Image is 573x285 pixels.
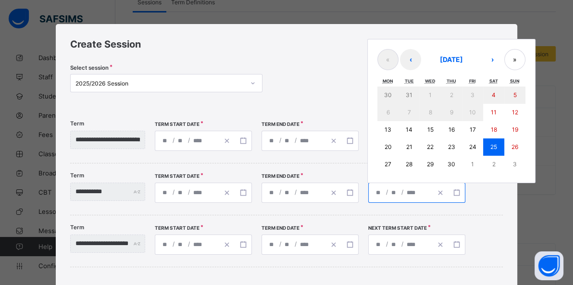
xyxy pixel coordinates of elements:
span: Term Start Date [155,121,199,127]
abbr: April 17, 2026 [469,126,475,133]
label: Term [70,224,84,231]
button: April 13, 2026 [377,121,399,138]
abbr: Tuesday [404,78,413,84]
span: Term End Date [262,121,299,127]
span: / [385,240,389,248]
abbr: April 10, 2026 [469,109,476,116]
button: April 20, 2026 [377,138,399,156]
abbr: April 8, 2026 [428,109,432,116]
button: April 24, 2026 [462,138,483,156]
button: April 6, 2026 [377,104,399,121]
span: / [400,188,404,196]
abbr: March 30, 2026 [384,91,392,99]
button: April 30, 2026 [441,156,462,173]
label: Term [70,172,84,179]
abbr: April 7, 2026 [407,109,411,116]
button: [DATE] [423,49,480,70]
button: » [504,49,525,70]
abbr: April 12, 2026 [511,109,518,116]
abbr: April 28, 2026 [406,161,412,168]
abbr: April 22, 2026 [427,143,434,150]
button: April 14, 2026 [399,121,420,138]
span: Term End Date [262,173,299,179]
abbr: Saturday [489,78,498,84]
span: Next Term Start Date [368,225,427,231]
abbr: Monday [383,78,393,84]
label: Term [70,120,84,127]
span: Term End Date [262,225,299,231]
span: / [294,188,298,196]
button: April 1, 2026 [420,87,441,104]
span: / [400,240,404,248]
span: / [187,136,191,144]
span: Select session [70,64,109,71]
button: April 22, 2026 [420,138,441,156]
abbr: April 2, 2026 [449,91,453,99]
div: 2025/2026 Session [75,80,245,87]
button: May 3, 2026 [504,156,525,173]
button: April 17, 2026 [462,121,483,138]
button: April 23, 2026 [441,138,462,156]
button: April 7, 2026 [399,104,420,121]
span: / [172,188,175,196]
abbr: April 9, 2026 [449,109,453,116]
button: April 16, 2026 [441,121,462,138]
button: April 18, 2026 [483,121,504,138]
abbr: Friday [469,78,476,84]
span: / [187,240,191,248]
span: / [278,240,282,248]
abbr: April 25, 2026 [490,143,497,150]
span: Term Start Date [155,173,199,179]
abbr: Wednesday [425,78,436,84]
abbr: April 29, 2026 [427,161,434,168]
button: April 29, 2026 [420,156,441,173]
abbr: April 16, 2026 [448,126,454,133]
span: Term Start Date [155,225,199,231]
button: April 21, 2026 [399,138,420,156]
abbr: April 4, 2026 [492,91,496,99]
abbr: May 2, 2026 [492,161,495,168]
abbr: April 3, 2026 [471,91,474,99]
button: April 12, 2026 [504,104,525,121]
span: / [294,240,298,248]
abbr: April 18, 2026 [490,126,497,133]
button: April 11, 2026 [483,104,504,121]
abbr: April 11, 2026 [491,109,497,116]
button: ‹ [400,49,421,70]
button: May 1, 2026 [462,156,483,173]
abbr: April 30, 2026 [448,161,455,168]
button: April 2, 2026 [441,87,462,104]
button: April 28, 2026 [399,156,420,173]
span: Create Session [70,38,141,50]
abbr: April 23, 2026 [448,143,455,150]
button: April 4, 2026 [483,87,504,104]
abbr: April 27, 2026 [385,161,391,168]
abbr: Thursday [447,78,456,84]
abbr: April 6, 2026 [386,109,389,116]
abbr: Sunday [510,78,520,84]
button: Open asap [535,251,563,280]
abbr: April 20, 2026 [384,143,391,150]
abbr: April 19, 2026 [511,126,518,133]
button: April 25, 2026 [483,138,504,156]
button: May 2, 2026 [483,156,504,173]
span: / [294,136,298,144]
abbr: April 24, 2026 [469,143,476,150]
abbr: April 13, 2026 [385,126,391,133]
button: April 27, 2026 [377,156,399,173]
button: April 15, 2026 [420,121,441,138]
div: × [498,34,508,50]
button: April 10, 2026 [462,104,483,121]
span: / [187,188,191,196]
abbr: April 26, 2026 [511,143,518,150]
button: › [482,49,503,70]
button: April 3, 2026 [462,87,483,104]
abbr: April 14, 2026 [406,126,412,133]
button: April 19, 2026 [504,121,525,138]
span: / [385,188,389,196]
button: March 30, 2026 [377,87,399,104]
abbr: April 5, 2026 [513,91,516,99]
abbr: May 3, 2026 [513,161,517,168]
button: April 8, 2026 [420,104,441,121]
button: April 9, 2026 [441,104,462,121]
